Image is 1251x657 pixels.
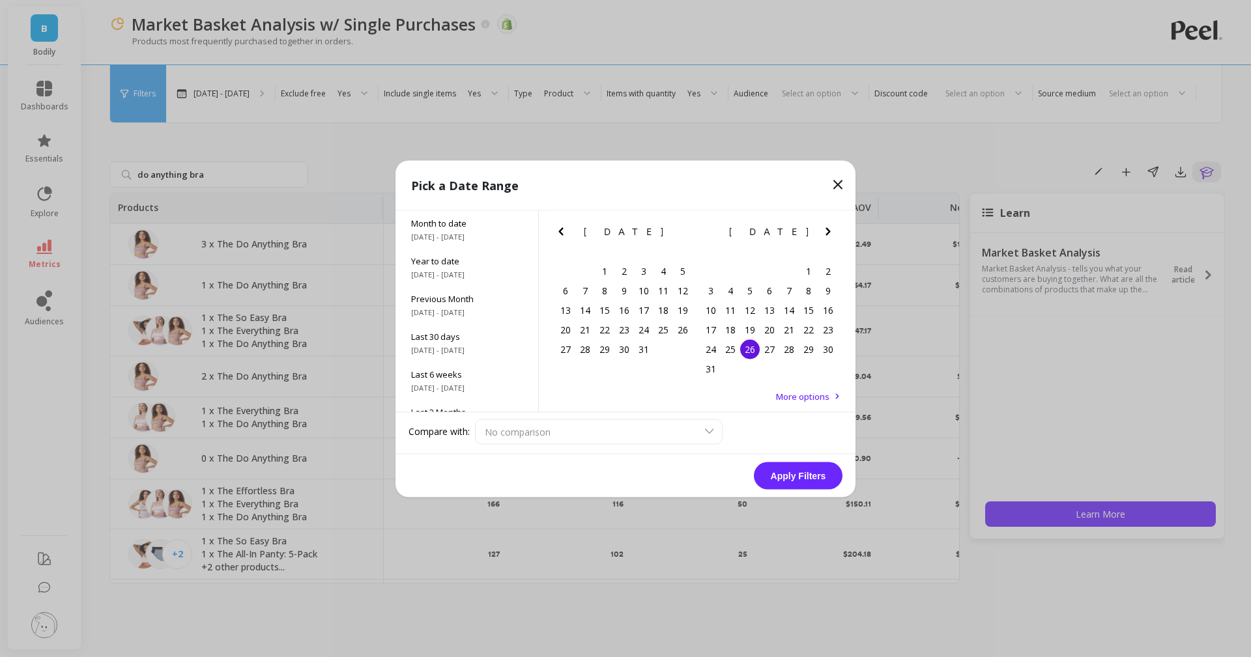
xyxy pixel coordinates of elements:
p: Pick a Date Range [411,176,519,194]
div: Choose Friday, August 1st, 2025 [799,261,818,281]
div: Choose Wednesday, August 13th, 2025 [760,300,779,320]
span: More options [776,390,829,402]
div: Choose Friday, August 22nd, 2025 [799,320,818,339]
div: Choose Friday, August 29th, 2025 [799,339,818,359]
div: Choose Friday, August 8th, 2025 [799,281,818,300]
div: Choose Monday, August 4th, 2025 [721,281,740,300]
div: Choose Wednesday, July 2nd, 2025 [614,261,634,281]
div: Choose Tuesday, July 15th, 2025 [595,300,614,320]
div: Choose Tuesday, July 22nd, 2025 [595,320,614,339]
div: Choose Thursday, August 14th, 2025 [779,300,799,320]
span: Last 30 days [411,330,523,342]
div: Choose Friday, July 4th, 2025 [654,261,673,281]
span: [DATE] - [DATE] [411,269,523,279]
div: Choose Thursday, July 31st, 2025 [634,339,654,359]
div: Choose Sunday, August 17th, 2025 [701,320,721,339]
div: Choose Sunday, July 13th, 2025 [556,300,575,320]
div: Choose Thursday, July 10th, 2025 [634,281,654,300]
div: Choose Tuesday, August 12th, 2025 [740,300,760,320]
button: Next Month [675,223,696,244]
div: Choose Tuesday, July 8th, 2025 [595,281,614,300]
div: Choose Thursday, July 17th, 2025 [634,300,654,320]
div: Choose Wednesday, August 6th, 2025 [760,281,779,300]
span: [DATE] - [DATE] [411,307,523,317]
div: Choose Saturday, August 23rd, 2025 [818,320,838,339]
div: Choose Wednesday, August 27th, 2025 [760,339,779,359]
div: Choose Thursday, July 3rd, 2025 [634,261,654,281]
button: Previous Month [698,223,719,244]
div: Choose Monday, August 25th, 2025 [721,339,740,359]
div: Choose Tuesday, July 1st, 2025 [595,261,614,281]
div: Choose Sunday, July 27th, 2025 [556,339,575,359]
div: Choose Friday, August 15th, 2025 [799,300,818,320]
div: Choose Saturday, August 30th, 2025 [818,339,838,359]
div: Choose Monday, August 11th, 2025 [721,300,740,320]
div: Choose Saturday, July 5th, 2025 [673,261,693,281]
span: Last 6 weeks [411,368,523,380]
span: [DATE] - [DATE] [411,344,523,355]
div: Choose Tuesday, August 19th, 2025 [740,320,760,339]
button: Apply Filters [754,462,842,489]
div: Choose Friday, July 25th, 2025 [654,320,673,339]
div: Choose Thursday, August 28th, 2025 [779,339,799,359]
div: Choose Saturday, July 26th, 2025 [673,320,693,339]
div: Choose Monday, July 21st, 2025 [575,320,595,339]
div: Choose Monday, July 7th, 2025 [575,281,595,300]
div: Choose Saturday, August 9th, 2025 [818,281,838,300]
span: Year to date [411,255,523,266]
div: Choose Monday, August 18th, 2025 [721,320,740,339]
span: Previous Month [411,292,523,304]
div: Choose Saturday, July 19th, 2025 [673,300,693,320]
div: Choose Sunday, August 10th, 2025 [701,300,721,320]
div: Choose Thursday, August 7th, 2025 [779,281,799,300]
div: Choose Monday, July 28th, 2025 [575,339,595,359]
span: [DATE] [584,226,665,236]
span: Month to date [411,217,523,229]
div: Choose Saturday, August 16th, 2025 [818,300,838,320]
div: Choose Saturday, July 12th, 2025 [673,281,693,300]
div: Choose Sunday, July 6th, 2025 [556,281,575,300]
div: Choose Sunday, August 24th, 2025 [701,339,721,359]
div: month 2025-07 [556,261,693,359]
div: Choose Wednesday, July 30th, 2025 [614,339,634,359]
div: Choose Tuesday, July 29th, 2025 [595,339,614,359]
div: Choose Sunday, August 3rd, 2025 [701,281,721,300]
div: Choose Tuesday, August 5th, 2025 [740,281,760,300]
span: [DATE] - [DATE] [411,231,523,242]
div: month 2025-08 [701,261,838,378]
button: Previous Month [553,223,574,244]
div: Choose Wednesday, July 16th, 2025 [614,300,634,320]
div: Choose Thursday, August 21st, 2025 [779,320,799,339]
div: Choose Saturday, August 2nd, 2025 [818,261,838,281]
span: Last 3 Months [411,406,523,417]
div: Choose Friday, July 18th, 2025 [654,300,673,320]
div: Choose Monday, July 14th, 2025 [575,300,595,320]
div: Choose Friday, July 11th, 2025 [654,281,673,300]
div: Choose Sunday, July 20th, 2025 [556,320,575,339]
span: [DATE] [729,226,811,236]
div: Choose Wednesday, August 20th, 2025 [760,320,779,339]
span: [DATE] - [DATE] [411,382,523,393]
button: Next Month [820,223,841,244]
label: Compare with: [409,425,470,438]
div: Choose Thursday, July 24th, 2025 [634,320,654,339]
div: Choose Wednesday, July 23rd, 2025 [614,320,634,339]
div: Choose Sunday, August 31st, 2025 [701,359,721,378]
div: Choose Wednesday, July 9th, 2025 [614,281,634,300]
div: Choose Tuesday, August 26th, 2025 [740,339,760,359]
